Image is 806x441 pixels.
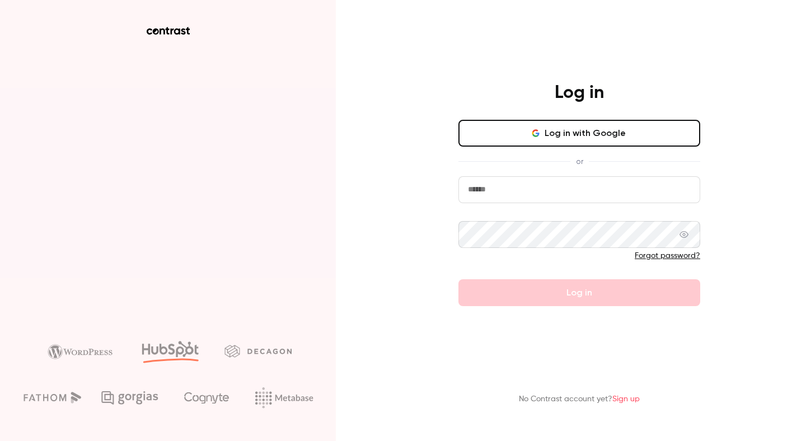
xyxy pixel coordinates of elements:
p: No Contrast account yet? [519,393,640,405]
span: or [570,156,589,167]
img: decagon [224,345,292,357]
button: Log in with Google [458,120,700,147]
a: Forgot password? [635,252,700,260]
a: Sign up [612,395,640,403]
h4: Log in [555,82,604,104]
